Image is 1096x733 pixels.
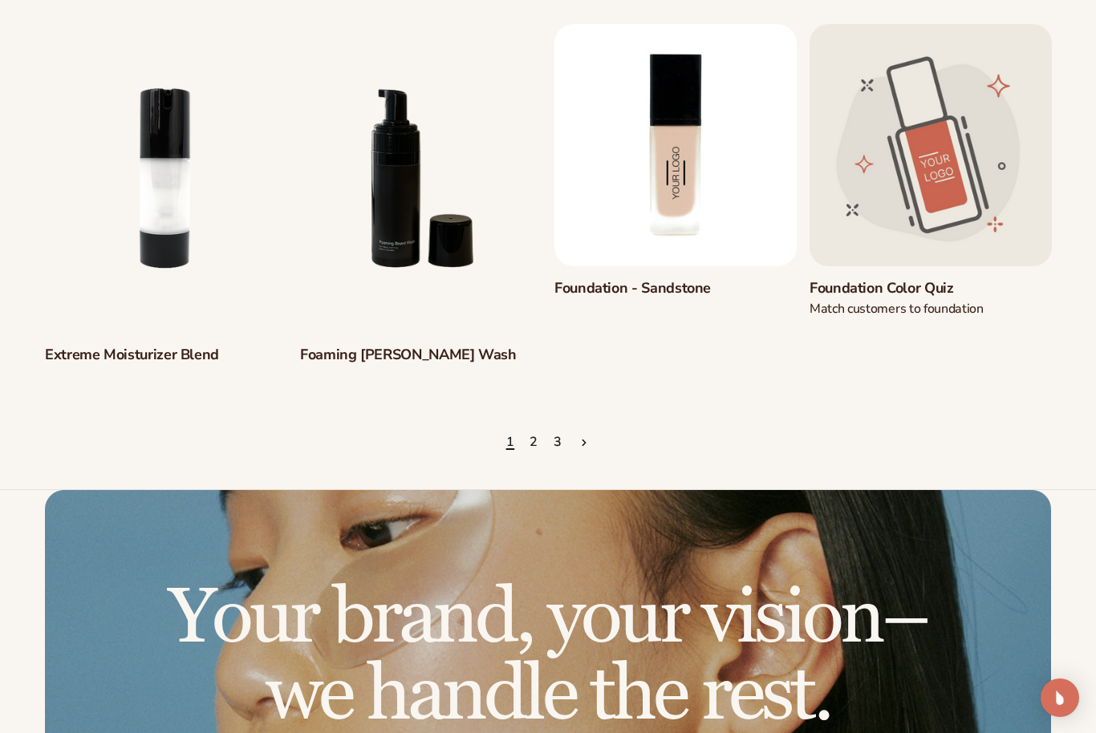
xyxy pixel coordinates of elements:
[577,425,590,460] a: Next page
[554,425,562,460] a: Page 3
[1041,678,1079,717] div: Open Intercom Messenger
[554,279,797,298] a: Foundation - Sandstone
[810,279,1052,298] a: Foundation Color Quiz
[530,425,538,460] a: Page 2
[300,346,542,364] a: Foaming [PERSON_NAME] Wash
[45,346,287,364] a: Extreme Moisturizer Blend
[45,425,1051,460] nav: Pagination
[506,425,515,460] a: Page 1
